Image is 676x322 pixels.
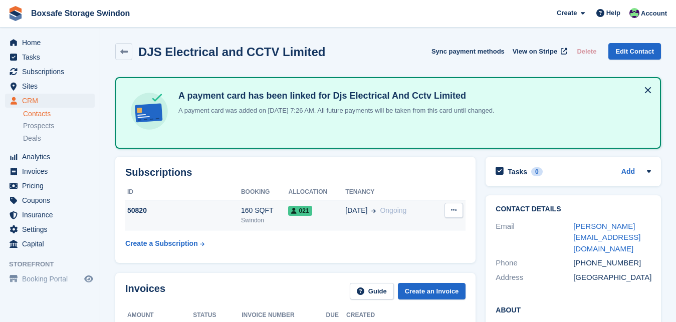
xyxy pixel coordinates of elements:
span: Ongoing [380,206,406,214]
span: Tasks [22,50,82,64]
div: [GEOGRAPHIC_DATA] [573,272,651,283]
h2: DJS Electrical and CCTV Limited [138,45,325,59]
span: Account [641,9,667,19]
div: 160 SQFT [241,205,289,216]
span: Analytics [22,150,82,164]
span: Home [22,36,82,50]
span: Storefront [9,259,100,269]
h4: A payment card has been linked for Djs Electrical And Cctv Limited [174,90,495,102]
div: 0 [531,167,543,176]
a: Preview store [83,273,95,285]
a: menu [5,237,95,251]
span: Create [557,8,577,18]
p: A payment card was added on [DATE] 7:26 AM. All future payments will be taken from this card unti... [174,106,495,116]
a: Deals [23,133,95,144]
a: menu [5,164,95,178]
span: Settings [22,222,82,236]
div: Address [496,272,573,283]
a: menu [5,208,95,222]
span: 021 [288,206,312,216]
span: Coupons [22,193,82,207]
span: Prospects [23,121,54,131]
th: Tenancy [345,184,435,200]
span: Invoices [22,164,82,178]
a: menu [5,36,95,50]
span: Pricing [22,179,82,193]
span: [DATE] [345,205,367,216]
span: Sites [22,79,82,93]
th: Booking [241,184,289,200]
span: View on Stripe [513,47,557,57]
span: Deals [23,134,41,143]
h2: Invoices [125,283,165,299]
a: menu [5,50,95,64]
img: Kim Virabi [629,8,639,18]
a: menu [5,79,95,93]
th: ID [125,184,241,200]
img: card-linked-ebf98d0992dc2aeb22e95c0e3c79077019eb2392cfd83c6a337811c24bc77127.svg [128,90,170,132]
button: Sync payment methods [431,43,505,60]
div: [PHONE_NUMBER] [573,257,651,269]
a: Boxsafe Storage Swindon [27,5,134,22]
div: 50820 [125,205,241,216]
a: menu [5,94,95,108]
a: Create an Invoice [398,283,466,299]
a: Prospects [23,121,95,131]
h2: Tasks [508,167,527,176]
a: menu [5,193,95,207]
a: Edit Contact [608,43,661,60]
span: Capital [22,237,82,251]
button: Delete [573,43,600,60]
div: Swindon [241,216,289,225]
a: Contacts [23,109,95,119]
span: Insurance [22,208,82,222]
img: stora-icon-8386f47178a22dfd0bd8f6a31ec36ba5ce8667c1dd55bd0f319d3a0aa187defe.svg [8,6,23,21]
span: Help [606,8,620,18]
a: [PERSON_NAME][EMAIL_ADDRESS][DOMAIN_NAME] [573,222,640,253]
a: menu [5,222,95,236]
a: menu [5,65,95,79]
div: Phone [496,257,573,269]
span: Booking Portal [22,272,82,286]
a: menu [5,272,95,286]
th: Allocation [288,184,345,200]
div: Email [496,221,573,255]
span: CRM [22,94,82,108]
h2: About [496,304,651,314]
a: Guide [350,283,394,299]
a: View on Stripe [509,43,569,60]
a: menu [5,150,95,164]
a: Add [621,166,635,178]
a: Create a Subscription [125,234,204,253]
h2: Contact Details [496,205,651,213]
span: Subscriptions [22,65,82,79]
a: menu [5,179,95,193]
h2: Subscriptions [125,167,466,178]
div: Create a Subscription [125,238,198,249]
